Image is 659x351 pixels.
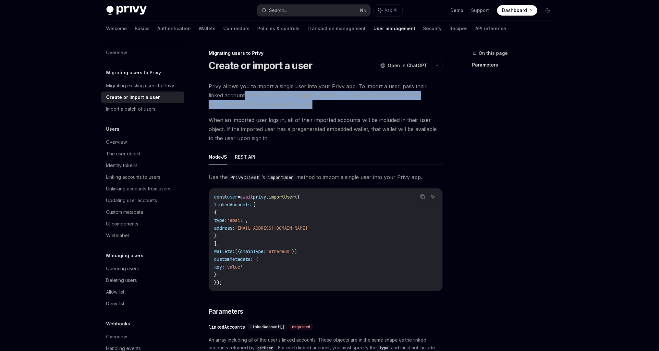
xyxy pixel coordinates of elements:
div: Migrating existing users to Privy [106,82,175,90]
button: Open in ChatGPT [376,60,432,71]
div: Overview [106,138,127,146]
div: The user object [106,150,141,158]
a: Create or import a user [101,91,184,103]
span: wallets: [214,248,235,254]
span: importUser [269,194,295,200]
span: chainType: [240,248,266,254]
a: Whitelabel [101,230,184,241]
a: Basics [135,21,150,36]
a: Parameters [472,60,558,70]
a: The user object [101,148,184,160]
span: ⌘ K [360,8,367,13]
a: API reference [476,21,506,36]
div: Create or import a user [106,93,160,101]
span: When an imported user logs in, all of their imported accounts will be included in their user obje... [209,115,443,143]
span: 'email' [227,217,245,223]
a: Deny list [101,298,184,309]
a: Import a batch of users [101,103,184,115]
button: Copy the contents from the code block [418,192,427,201]
h5: Users [106,125,120,133]
a: Allow list [101,286,184,298]
span: }); [214,280,222,285]
span: . [266,194,269,200]
a: Wallets [199,21,216,36]
a: Security [423,21,442,36]
a: Overview [101,331,184,343]
span: privy [253,194,266,200]
a: getUser [255,345,276,350]
a: Welcome [106,21,127,36]
a: UI components [101,218,184,230]
span: [EMAIL_ADDRESS][DOMAIN_NAME]' [235,225,310,231]
span: [ [253,202,256,208]
a: Recipes [450,21,468,36]
span: address: [214,225,235,231]
span: { [214,210,217,215]
a: Identity tokens [101,160,184,171]
a: User management [374,21,416,36]
a: Migrating existing users to Privy [101,80,184,91]
a: Connectors [224,21,250,36]
div: Whitelabel [106,232,129,239]
a: Policies & controls [258,21,300,36]
a: Querying users [101,263,184,274]
a: Custom metadata [101,206,184,218]
div: Updating user accounts [106,197,157,204]
h1: Create or import a user [209,60,313,71]
div: Search... [269,6,287,14]
span: } [214,233,217,239]
div: UI components [106,220,139,228]
span: Use the ’s method to import a single user into your Privy app. [209,173,443,182]
a: Demo [451,7,464,14]
span: "ethereum" [266,248,292,254]
div: Unlinking accounts from users [106,185,171,193]
h5: Migrating users to Privy [106,69,161,77]
div: Import a batch of users [106,105,156,113]
a: Overview [101,47,184,58]
span: Privy allows you to import a single user into your Privy app. To import a user, pass their linked... [209,82,443,109]
h5: Managing users [106,252,144,260]
a: Transaction management [308,21,366,36]
a: Authentication [158,21,191,36]
span: , [245,217,248,223]
div: Migrating users to Privy [209,50,443,56]
span: key: [214,264,225,270]
button: Toggle dark mode [543,5,553,16]
div: required [289,324,313,330]
span: ({ [295,194,300,200]
a: Dashboard [497,5,537,16]
span: 'value' [225,264,243,270]
span: Parameters [209,307,243,316]
span: : { [250,256,258,262]
span: [{ [235,248,240,254]
button: Search...⌘K [257,5,371,16]
button: Ask AI [429,192,437,201]
a: Deleting users [101,274,184,286]
span: ], [214,241,219,247]
span: Dashboard [502,7,527,14]
div: Overview [106,333,127,341]
div: Deleting users [106,276,137,284]
div: Deny list [106,300,125,308]
span: On this page [479,49,508,57]
button: Ask AI [374,5,402,16]
span: } [214,272,217,278]
span: type: [214,217,227,223]
button: NodeJS [209,149,227,164]
div: Allow list [106,288,125,296]
span: customMetadata [214,256,250,262]
span: Ask AI [385,7,398,14]
span: = [238,194,240,200]
img: dark logo [106,6,147,15]
span: await [240,194,253,200]
span: user [227,194,238,200]
span: const [214,194,227,200]
div: Querying users [106,265,139,272]
div: linkedAccounts [209,324,245,330]
div: Custom metadata [106,208,143,216]
span: }] [292,248,297,254]
code: importUser [265,174,296,181]
code: PrivyClient [228,174,262,181]
span: Open in ChatGPT [388,62,428,69]
span: LinkedAccount[] [250,324,284,330]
